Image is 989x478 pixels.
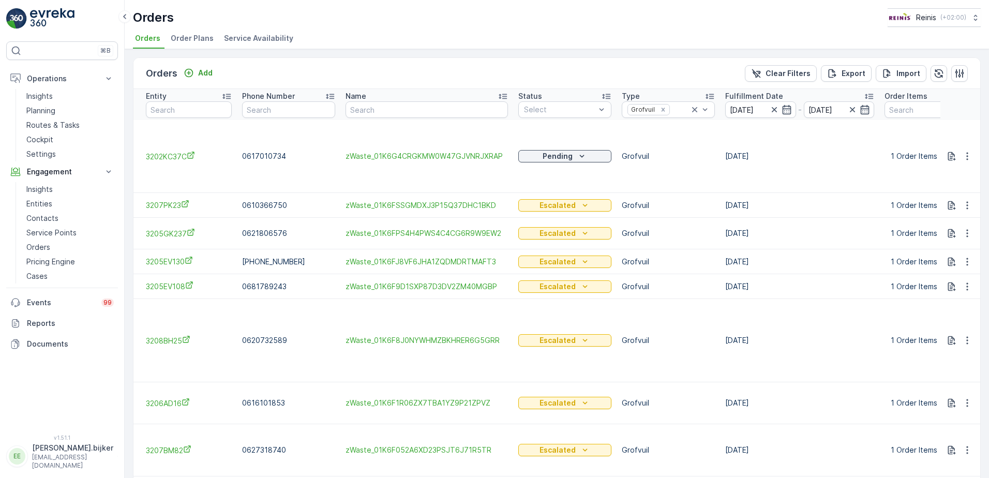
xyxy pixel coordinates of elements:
span: Orders [135,33,160,43]
a: Insights [22,89,118,103]
p: 0610366750 [242,200,335,211]
p: ( +02:00 ) [940,13,966,22]
a: Routes & Tasks [22,118,118,132]
input: dd/mm/yyyy [804,101,875,118]
button: Operations [6,68,118,89]
p: Service Points [26,228,77,238]
p: Name [346,91,366,101]
p: Escalated [540,228,576,238]
span: v 1.51.1 [6,435,118,441]
button: 1 Order Items [885,197,956,214]
p: Planning [26,106,55,116]
p: Insights [26,91,53,101]
a: 3207PK23 [146,200,232,211]
p: [PHONE_NUMBER] [242,257,335,267]
a: Documents [6,334,118,354]
a: Insights [22,182,118,197]
p: Grofvuil [622,151,715,161]
span: zWaste_01K6F9D1SXP87D3DV2ZM40MGBP [346,281,508,292]
p: ⌘B [100,47,111,55]
td: [DATE] [720,193,879,218]
a: zWaste_01K6F1R06ZX7TBA1YZ9P21ZPVZ [346,398,508,408]
button: Escalated [518,280,611,293]
input: dd/mm/yyyy [725,101,796,118]
button: 1 Order Items [885,442,956,458]
button: 1 Order Items [885,395,956,411]
a: Orders [22,240,118,255]
p: Cockpit [26,135,53,145]
p: Grofvuil [622,257,715,267]
p: Add [198,68,213,78]
a: zWaste_01K6FSSGMDXJ3P15Q37DHC1BKD [346,200,508,211]
button: Engagement [6,161,118,182]
span: 3205GK237 [146,228,232,239]
img: Reinis-Logo-Vrijstaand_Tekengebied-1-copy2_aBO4n7j.png [888,12,912,23]
p: Phone Number [242,91,295,101]
button: Export [821,65,872,82]
a: zWaste_01K6F052A6XD23PSJT6J71R5TR [346,445,508,455]
p: Import [896,68,920,79]
p: 0617010734 [242,151,335,161]
span: Order Plans [171,33,214,43]
input: Search [346,101,508,118]
a: Planning [22,103,118,118]
p: Select [524,104,595,115]
a: 3208BH25 [146,335,232,346]
input: Search [242,101,335,118]
p: Grofvuil [622,398,715,408]
button: Escalated [518,227,611,240]
p: 99 [103,298,112,307]
button: Escalated [518,397,611,409]
button: Escalated [518,444,611,456]
p: Escalated [540,445,576,455]
p: 1 Order Items [891,335,937,346]
p: 1 Order Items [891,398,937,408]
a: Service Points [22,226,118,240]
p: Escalated [540,257,576,267]
p: 1 Order Items [891,151,937,161]
p: 1 Order Items [891,200,937,211]
a: 3202KC37C [146,151,232,162]
button: 1 Order Items [885,148,956,165]
p: [EMAIL_ADDRESS][DOMAIN_NAME] [32,453,113,470]
a: zWaste_01K6G4CRGKMW0W47GJVNRJXRAP [346,151,508,161]
a: 3205EV130 [146,256,232,267]
p: Pricing Engine [26,257,75,267]
p: Orders [146,66,177,81]
p: 1 Order Items [891,281,937,292]
span: Service Availability [224,33,293,43]
span: 3206AD16 [146,398,232,409]
button: Reinis(+02:00) [888,8,981,27]
td: [DATE] [720,424,879,476]
td: [DATE] [720,299,879,382]
td: [DATE] [720,218,879,249]
p: Entities [26,199,52,209]
p: Settings [26,149,56,159]
span: zWaste_01K6FJ8VF6JHA1ZQDMDRTMAFT3 [346,257,508,267]
a: 3207BM82 [146,445,232,456]
button: Clear Filters [745,65,817,82]
p: Entity [146,91,167,101]
a: Events99 [6,292,118,313]
a: Entities [22,197,118,211]
p: Grofvuil [622,281,715,292]
a: Settings [22,147,118,161]
p: Cases [26,271,48,281]
p: Export [842,68,865,79]
a: zWaste_01K6F8J0NYWHMZBKHRER6G5GRR [346,335,508,346]
button: Add [179,67,217,79]
p: Escalated [540,335,576,346]
p: Reinis [916,12,936,23]
p: 1 Order Items [891,257,937,267]
p: Order Items [885,91,927,101]
p: Insights [26,184,53,195]
p: Orders [26,242,50,252]
p: Clear Filters [766,68,811,79]
p: - [798,103,802,116]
